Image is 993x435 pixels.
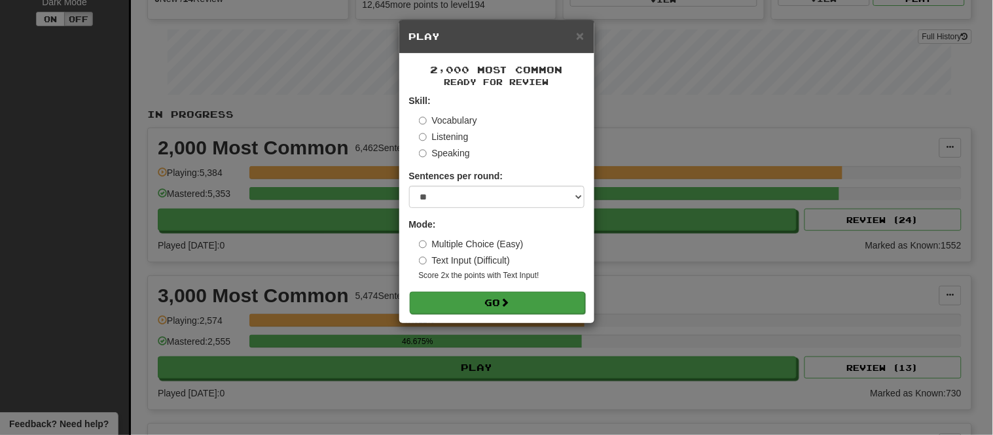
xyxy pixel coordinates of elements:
[409,169,503,183] label: Sentences per round:
[419,149,427,158] input: Speaking
[419,114,477,127] label: Vocabulary
[419,147,470,160] label: Speaking
[419,240,427,249] input: Multiple Choice (Easy)
[419,256,427,265] input: Text Input (Difficult)
[419,133,427,141] input: Listening
[410,292,585,314] button: Go
[431,64,563,75] span: 2,000 Most Common
[419,237,524,251] label: Multiple Choice (Easy)
[419,130,469,143] label: Listening
[419,116,427,125] input: Vocabulary
[576,28,584,43] span: ×
[409,77,585,88] small: Ready for Review
[409,30,585,43] h5: Play
[576,29,584,43] button: Close
[419,254,511,267] label: Text Input (Difficult)
[409,219,436,230] strong: Mode:
[419,270,585,281] small: Score 2x the points with Text Input !
[409,96,431,106] strong: Skill:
